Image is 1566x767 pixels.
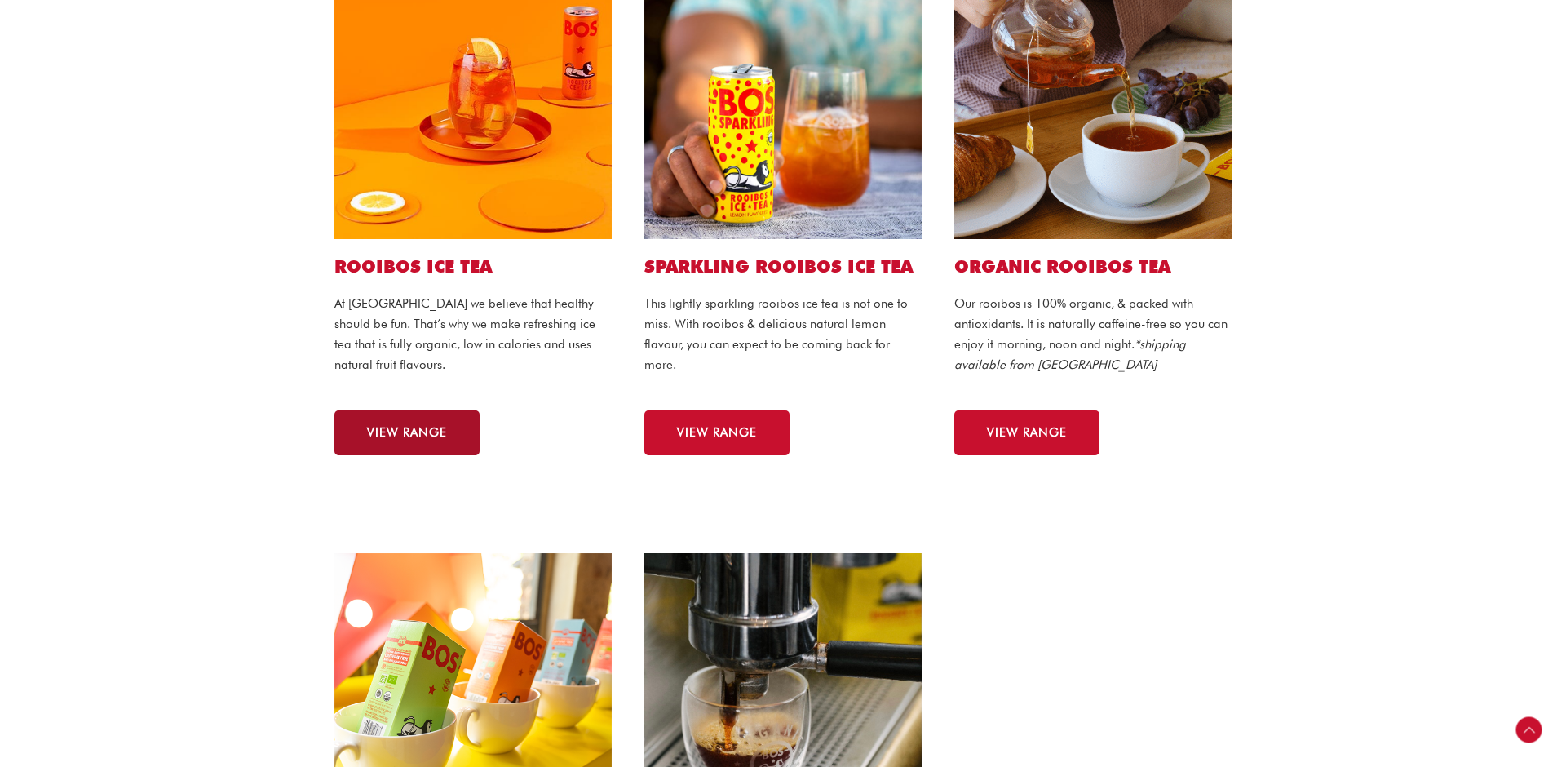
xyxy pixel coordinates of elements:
em: *shipping available from [GEOGRAPHIC_DATA] [954,337,1186,372]
a: VIEW RANGE [644,410,790,455]
a: VIEW RANGE [334,410,480,455]
p: Our rooibos is 100% organic, & packed with antioxidants. It is naturally caffeine-free so you can... [954,294,1232,375]
p: At [GEOGRAPHIC_DATA] we believe that healthy should be fun. That’s why we make refreshing ice tea... [334,294,612,375]
a: VIEW RANGE [954,410,1099,455]
p: This lightly sparkling rooibos ice tea is not one to miss. With rooibos & delicious natural lemon... [644,294,922,375]
span: VIEW RANGE [677,427,757,439]
h2: SPARKLING ROOIBOS ICE TEA [644,255,922,277]
span: VIEW RANGE [367,427,447,439]
span: VIEW RANGE [987,427,1067,439]
h2: ROOIBOS ICE TEA [334,255,612,277]
h2: ORGANIC ROOIBOS TEA [954,255,1232,277]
